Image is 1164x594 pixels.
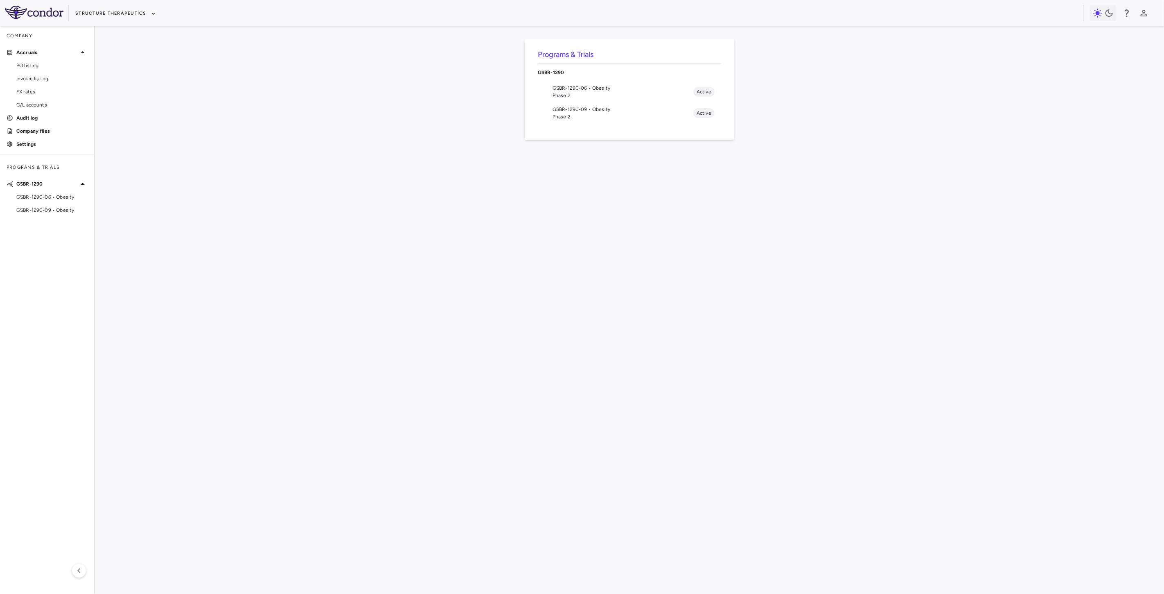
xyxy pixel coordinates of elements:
[16,49,78,56] p: Accruals
[538,102,721,124] li: GSBR-1290-09 • ObesityPhase 2Active
[553,106,693,113] span: GSBR-1290-09 • Obesity
[16,62,88,69] span: PO listing
[16,101,88,109] span: G/L accounts
[16,75,88,82] span: Invoice listing
[553,92,693,99] span: Phase 2
[538,81,721,102] li: GSBR-1290-06 • ObesityPhase 2Active
[553,113,693,120] span: Phase 2
[538,49,721,60] h6: Programs & Trials
[16,193,88,201] span: GSBR-1290-06 • Obesity
[75,7,156,20] button: Structure Therapeutics
[16,180,78,188] p: GSBR-1290
[16,88,88,95] span: FX rates
[693,88,715,95] span: Active
[16,127,88,135] p: Company files
[16,114,88,122] p: Audit log
[553,84,693,92] span: GSBR-1290-06 • Obesity
[538,64,721,81] div: GSBR-1290
[693,109,715,117] span: Active
[5,6,63,19] img: logo-full-SnFGN8VE.png
[16,141,88,148] p: Settings
[16,206,88,214] span: GSBR-1290-09 • Obesity
[538,69,721,76] p: GSBR-1290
